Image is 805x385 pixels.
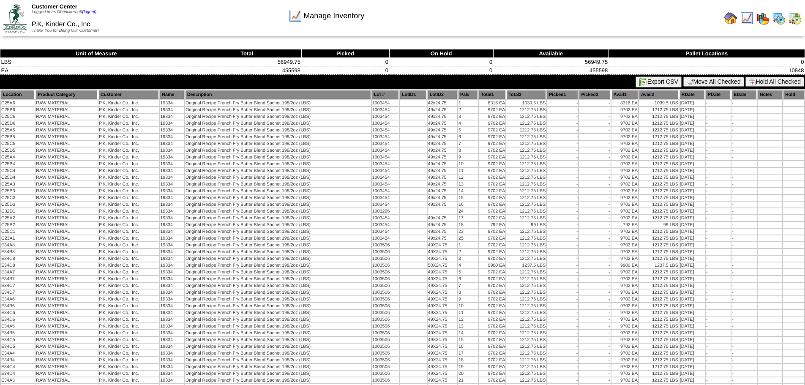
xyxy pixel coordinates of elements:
[372,154,399,160] td: 1003454
[639,127,679,133] td: 1212.75 LBS
[479,175,505,180] td: 9702 EA
[372,90,399,99] th: Lot #
[458,161,478,167] td: 10
[731,188,756,194] td: -
[160,107,184,113] td: 19334
[679,134,705,140] td: [DATE]
[611,90,638,99] th: Avail1
[372,120,399,126] td: 1003454
[35,161,98,167] td: RAW MATERIAL
[98,181,159,187] td: P.K, Kinder Co., Inc.
[506,134,546,140] td: 1212.75 LBS
[731,134,756,140] td: -
[639,100,679,106] td: 1039.5 LBS
[428,114,457,120] td: 49x24.75
[185,127,371,133] td: Original Recipe French Fry Butter Blend Sachet 198/2oz (LBS)
[35,154,98,160] td: RAW MATERIAL
[579,141,610,147] td: -
[185,188,371,194] td: Original Recipe French Fry Butter Blend Sachet 198/2oz (LBS)
[82,10,96,14] a: (logout)
[493,49,609,58] th: Available
[35,127,98,133] td: RAW MATERIAL
[160,120,184,126] td: 19334
[579,100,610,106] td: -
[372,107,399,113] td: 1003454
[547,175,578,180] td: -
[611,141,638,147] td: 9702 EA
[185,175,371,180] td: Original Recipe French Fry Butter Blend Sachet 198/2oz (LBS)
[185,161,371,167] td: Original Recipe French Fry Butter Blend Sachet 198/2oz (LBS)
[160,134,184,140] td: 19334
[547,168,578,174] td: -
[506,100,546,106] td: 1039.5 LBS
[1,120,35,126] td: C25D6
[639,154,679,160] td: 1212.75 LBS
[579,175,610,180] td: -
[639,147,679,153] td: 1212.75 LBS
[611,168,638,174] td: 9702 EA
[639,114,679,120] td: 1212.75 LBS
[35,181,98,187] td: RAW MATERIAL
[301,66,389,75] td: 0
[32,3,77,10] span: Customer Center
[639,161,679,167] td: 1212.75 LBS
[35,114,98,120] td: RAW MATERIAL
[185,181,371,187] td: Original Recipe French Fry Butter Blend Sachet 198/2oz (LBS)
[731,127,756,133] td: -
[98,154,159,160] td: P.K, Kinder Co., Inc.
[579,181,610,187] td: -
[1,147,35,153] td: C25D5
[639,188,679,194] td: 1212.75 LBS
[160,100,184,106] td: 19334
[372,127,399,133] td: 1003454
[160,147,184,153] td: 19334
[609,58,805,66] td: 0
[372,168,399,174] td: 1003454
[428,181,457,187] td: 49x24.75
[611,107,638,113] td: 9702 EA
[32,21,92,28] span: P.K, Kinder Co., Inc.
[98,114,159,120] td: P.K, Kinder Co., Inc.
[706,188,731,194] td: -
[479,107,505,113] td: 9702 EA
[639,181,679,187] td: 1212.75 LBS
[1,107,35,113] td: C25B6
[611,100,638,106] td: 8316 EA
[428,161,457,167] td: 49x24.75
[731,141,756,147] td: -
[547,107,578,113] td: -
[706,107,731,113] td: -
[35,147,98,153] td: RAW MATERIAL
[639,134,679,140] td: 1212.75 LBS
[706,134,731,140] td: -
[1,90,35,99] th: Location
[506,141,546,147] td: 1212.75 LBS
[706,114,731,120] td: -
[0,49,192,58] th: Unit of Measure
[428,147,457,153] td: 49x24.75
[98,120,159,126] td: P.K, Kinder Co., Inc.
[547,120,578,126] td: -
[547,188,578,194] td: -
[289,9,302,22] img: line_graph.gif
[35,90,98,99] th: Product Category
[506,154,546,160] td: 1212.75 LBS
[428,175,457,180] td: 49x24.75
[679,90,705,99] th: RDate
[192,66,301,75] td: 455598
[185,141,371,147] td: Original Recipe French Fry Butter Blend Sachet 198/2oz (LBS)
[506,90,546,99] th: Total2
[731,181,756,187] td: -
[35,141,98,147] td: RAW MATERIAL
[458,107,478,113] td: 2
[479,154,505,160] td: 9702 EA
[731,168,756,174] td: -
[611,181,638,187] td: 9702 EA
[185,120,371,126] td: Original Recipe French Fry Butter Blend Sachet 198/2oz (LBS)
[372,141,399,147] td: 1003454
[192,49,301,58] th: Total
[35,107,98,113] td: RAW MATERIAL
[579,127,610,133] td: -
[639,141,679,147] td: 1212.75 LBS
[301,49,389,58] th: Picked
